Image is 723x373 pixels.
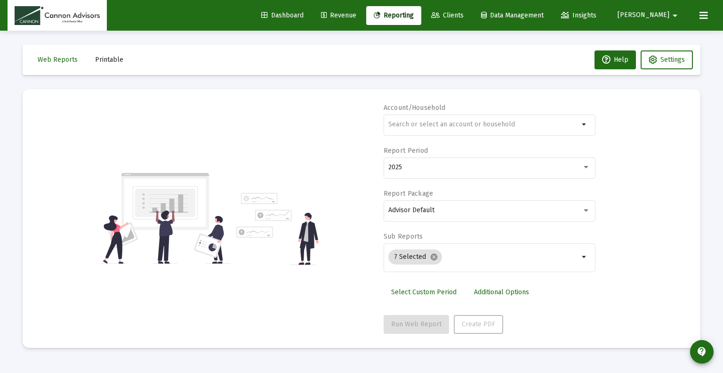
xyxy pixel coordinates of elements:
[454,315,503,334] button: Create PDF
[374,11,414,19] span: Reporting
[554,6,604,25] a: Insights
[579,119,590,130] mat-icon: arrow_drop_down
[388,163,402,171] span: 2025
[594,50,636,69] button: Help
[481,11,544,19] span: Data Management
[236,193,319,265] img: reporting-alt
[30,50,85,69] button: Web Reports
[431,11,464,19] span: Clients
[430,253,438,261] mat-icon: cancel
[15,6,100,25] img: Dashboard
[384,104,446,112] label: Account/Household
[388,248,579,266] mat-chip-list: Selection
[384,147,428,155] label: Report Period
[388,206,434,214] span: Advisor Default
[660,56,685,64] span: Settings
[261,11,304,19] span: Dashboard
[388,249,442,265] mat-chip: 7 Selected
[474,288,529,296] span: Additional Options
[388,121,579,128] input: Search or select an account or household
[88,50,131,69] button: Printable
[579,251,590,263] mat-icon: arrow_drop_down
[391,320,442,328] span: Run Web Report
[561,11,596,19] span: Insights
[366,6,421,25] a: Reporting
[38,56,78,64] span: Web Reports
[606,6,692,25] button: [PERSON_NAME]
[462,320,495,328] span: Create PDF
[618,11,669,19] span: [PERSON_NAME]
[101,172,231,265] img: reporting
[696,346,707,357] mat-icon: contact_support
[474,6,551,25] a: Data Management
[384,232,423,240] label: Sub Reports
[602,56,628,64] span: Help
[384,190,434,198] label: Report Package
[669,6,681,25] mat-icon: arrow_drop_down
[313,6,364,25] a: Revenue
[254,6,311,25] a: Dashboard
[641,50,693,69] button: Settings
[391,288,457,296] span: Select Custom Period
[424,6,471,25] a: Clients
[95,56,123,64] span: Printable
[384,315,449,334] button: Run Web Report
[321,11,356,19] span: Revenue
